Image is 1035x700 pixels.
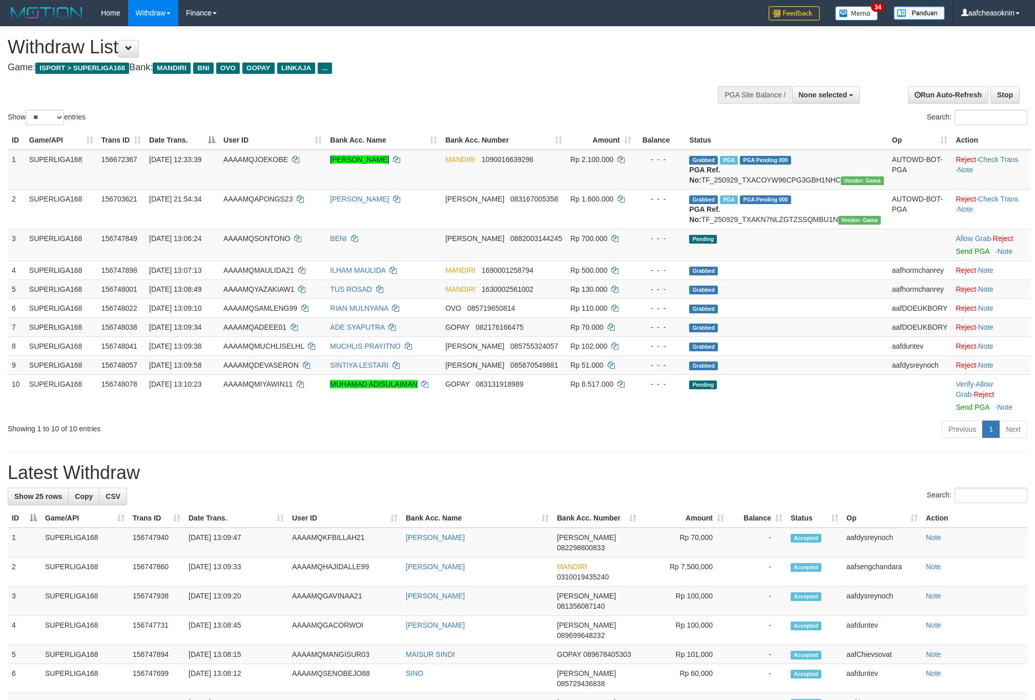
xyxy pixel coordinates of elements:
[101,155,137,164] span: 156672367
[951,298,1031,317] td: ·
[219,131,326,150] th: User ID: activate to sort column ascending
[106,492,120,501] span: CSV
[974,390,994,398] a: Reject
[557,563,587,571] span: MANDIRI
[406,669,423,677] a: SINO
[223,342,304,350] span: AAAAMQMUCHLISELHL
[193,63,213,74] span: BNI
[557,533,616,542] span: [PERSON_NAME]
[406,621,465,629] a: [PERSON_NAME]
[223,266,294,274] span: AAAAMQMAULIDA21
[791,651,821,659] span: Accepted
[25,189,97,229] td: SUPERLIGA168
[26,110,64,125] select: Showentries
[288,616,402,645] td: AAAAMQGACORWOI
[639,233,681,244] div: - - -
[41,587,129,616] td: SUPERLIGA168
[8,336,25,355] td: 8
[149,380,201,388] span: [DATE] 13:10:23
[402,509,553,528] th: Bank Acc. Name: activate to sort column ascending
[728,587,786,616] td: -
[888,131,952,150] th: Op: activate to sort column ascending
[635,131,686,150] th: Balance
[926,621,941,629] a: Note
[330,285,372,293] a: TUS ROSAD
[958,166,973,174] a: Note
[639,322,681,332] div: - - -
[68,488,99,505] a: Copy
[149,285,201,293] span: [DATE] 13:08:49
[689,166,720,184] b: PGA Ref. No:
[951,131,1031,150] th: Action
[288,587,402,616] td: AAAAMQGAVINAA21
[25,279,97,298] td: SUPERLIGA168
[129,645,184,664] td: 156747894
[475,323,523,331] span: Copy 082176166475 to clipboard
[956,380,974,388] a: Verify
[288,528,402,557] td: AAAAMQKFBILLAH21
[101,195,137,203] span: 156703621
[149,361,201,369] span: [DATE] 13:09:58
[25,355,97,374] td: SUPERLIGA168
[835,6,878,21] img: Button%20Memo.svg
[184,509,288,528] th: Date Trans.: activate to sort column ascending
[927,488,1027,503] label: Search:
[570,380,613,388] span: Rp 8.517.000
[978,155,1019,164] a: Check Trans
[445,195,504,203] span: [PERSON_NAME]
[728,616,786,645] td: -
[330,234,347,243] a: BENI
[570,342,607,350] span: Rp 102.000
[639,379,681,389] div: - - -
[277,63,316,74] span: LINKAJA
[888,317,952,336] td: aafDOEUKBORY
[728,557,786,587] td: -
[129,528,184,557] td: 156747940
[326,131,441,150] th: Bank Acc. Name: activate to sort column ascending
[41,664,129,693] td: SUPERLIGA168
[570,266,607,274] span: Rp 500.000
[689,205,720,224] b: PGA Ref. No:
[639,303,681,313] div: - - -
[956,195,976,203] a: Reject
[926,592,941,600] a: Note
[978,266,993,274] a: Note
[978,361,993,369] a: Note
[951,355,1031,374] td: ·
[223,155,288,164] span: AAAAMQJOEKOBE
[640,557,728,587] td: Rp 7,500,000
[318,63,332,74] span: ...
[640,645,728,664] td: Rp 101,000
[330,266,385,274] a: ILHAM MAULIDA
[330,323,384,331] a: ADE SYAPUTRA
[129,664,184,693] td: 156747699
[223,304,297,312] span: AAAAMQSAMLENG99
[570,323,604,331] span: Rp 70.000
[689,156,718,165] span: Grabbed
[570,285,607,293] span: Rp 130.000
[997,247,1012,255] a: Note
[445,285,475,293] span: MANDIRI
[689,343,718,351] span: Grabbed
[445,342,504,350] span: [PERSON_NAME]
[25,150,97,190] td: SUPERLIGA168
[149,323,201,331] span: [DATE] 13:09:34
[842,509,922,528] th: Op: activate to sort column ascending
[557,544,605,552] span: Copy 082298800833 to clipboard
[841,176,884,185] span: Vendor URL: https://trx31.1velocity.biz
[685,189,887,229] td: TF_250929_TXAKN7NLZGTZSSQMBU1N
[689,305,718,313] span: Grabbed
[8,261,25,279] td: 4
[153,63,191,74] span: MANDIRI
[786,509,842,528] th: Status: activate to sort column ascending
[888,261,952,279] td: aafhormchanrey
[951,317,1031,336] td: ·
[330,380,417,388] a: MUHAMAD ADISULAIMAN
[467,304,515,312] span: Copy 085719650814 to clipboard
[640,587,728,616] td: Rp 100,000
[942,421,983,438] a: Previous
[101,361,137,369] span: 156748057
[689,235,717,244] span: Pending
[990,86,1020,104] a: Stop
[570,234,607,243] span: Rp 700.000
